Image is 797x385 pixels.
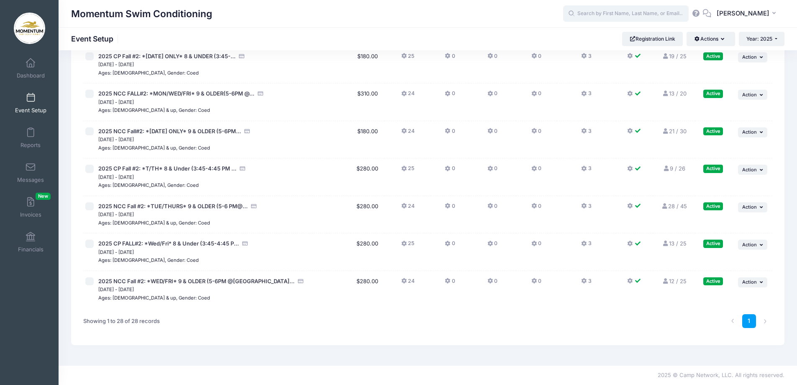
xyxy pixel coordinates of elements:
[487,202,497,214] button: 0
[742,92,757,98] span: Action
[487,127,497,140] button: 0
[742,279,757,285] span: Action
[742,54,757,60] span: Action
[531,277,541,289] button: 0
[351,83,384,121] td: $310.00
[746,36,772,42] span: Year: 2025
[98,70,199,76] small: Ages: [DEMOGRAPHIC_DATA], Gender: Coed
[401,52,414,65] button: 25
[11,88,51,118] a: Event Setup
[445,277,455,289] button: 0
[239,166,246,171] i: Accepting Credit Card Payments
[98,62,134,67] small: [DATE] - [DATE]
[739,32,784,46] button: Year: 2025
[98,278,295,284] span: 2025 NCC Fall #2: *WED/FRI* 9 & OLDER (5-6PM @[GEOGRAPHIC_DATA]...
[98,295,210,301] small: Ages: [DEMOGRAPHIC_DATA] & up, Gender: Coed
[703,277,723,285] div: Active
[703,165,723,173] div: Active
[445,165,455,177] button: 0
[738,165,767,175] button: Action
[98,99,134,105] small: [DATE] - [DATE]
[14,13,45,44] img: Momentum Swim Conditioning
[445,52,455,65] button: 0
[98,182,199,188] small: Ages: [DEMOGRAPHIC_DATA], Gender: Coed
[531,240,541,252] button: 0
[98,203,248,209] span: 2025 NCC Fall #2: *TUE/THURS* 9 & OLDER (5-6 PM@...
[531,90,541,102] button: 0
[581,52,591,65] button: 3
[11,193,51,222] a: InvoicesNew
[98,287,134,292] small: [DATE] - [DATE]
[98,212,134,217] small: [DATE] - [DATE]
[661,203,687,209] a: 28 / 45
[581,90,591,102] button: 3
[662,128,686,134] a: 21 / 30
[401,90,415,102] button: 24
[711,4,784,23] button: [PERSON_NAME]
[581,165,591,177] button: 3
[20,211,41,218] span: Invoices
[662,90,686,97] a: 13 / 20
[531,165,541,177] button: 0
[98,165,236,172] span: 2025 CP Fall #2: *T/TH* 8 & Under (3:45-4:45 PM ...
[244,129,251,134] i: Accepting Credit Card Payments
[17,176,44,183] span: Messages
[71,4,212,23] h1: Momentum Swim Conditioning
[401,240,414,252] button: 25
[351,233,384,271] td: $280.00
[98,220,210,226] small: Ages: [DEMOGRAPHIC_DATA] & up, Gender: Coed
[717,9,769,18] span: [PERSON_NAME]
[257,91,264,96] i: Accepting Credit Card Payments
[11,227,51,257] a: Financials
[98,53,236,59] span: 2025 CP Fall #2: *[DATE] ONLY* 8 & UNDER (3:45-...
[703,202,723,210] div: Active
[738,240,767,250] button: Action
[98,249,134,255] small: [DATE] - [DATE]
[351,158,384,196] td: $280.00
[36,193,51,200] span: New
[742,314,756,328] a: 1
[21,142,41,149] span: Reports
[738,277,767,287] button: Action
[98,137,134,142] small: [DATE] - [DATE]
[742,204,757,210] span: Action
[351,196,384,234] td: $280.00
[98,174,134,180] small: [DATE] - [DATE]
[445,90,455,102] button: 0
[531,127,541,140] button: 0
[71,34,120,43] h1: Event Setup
[445,202,455,214] button: 0
[581,127,591,140] button: 3
[242,241,249,246] i: Accepting Credit Card Payments
[581,202,591,214] button: 3
[738,127,767,137] button: Action
[703,127,723,135] div: Active
[351,46,384,84] td: $180.00
[98,107,210,113] small: Ages: [DEMOGRAPHIC_DATA] & up, Gender: Coed
[251,204,257,209] i: Accepting Credit Card Payments
[401,277,415,289] button: 24
[401,127,415,140] button: 24
[11,54,51,83] a: Dashboard
[687,32,735,46] button: Actions
[738,202,767,212] button: Action
[487,240,497,252] button: 0
[351,121,384,159] td: $180.00
[401,165,414,177] button: 25
[703,90,723,98] div: Active
[742,129,757,135] span: Action
[658,372,784,378] span: 2025 © Camp Network, LLC. All rights reserved.
[622,32,683,46] a: Registration Link
[531,52,541,65] button: 0
[703,240,723,248] div: Active
[742,167,757,173] span: Action
[487,165,497,177] button: 0
[531,202,541,214] button: 0
[581,240,591,252] button: 3
[297,279,304,284] i: Accepting Credit Card Payments
[738,90,767,100] button: Action
[487,277,497,289] button: 0
[83,312,160,331] div: Showing 1 to 28 of 28 records
[662,240,686,247] a: 13 / 25
[351,271,384,308] td: $280.00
